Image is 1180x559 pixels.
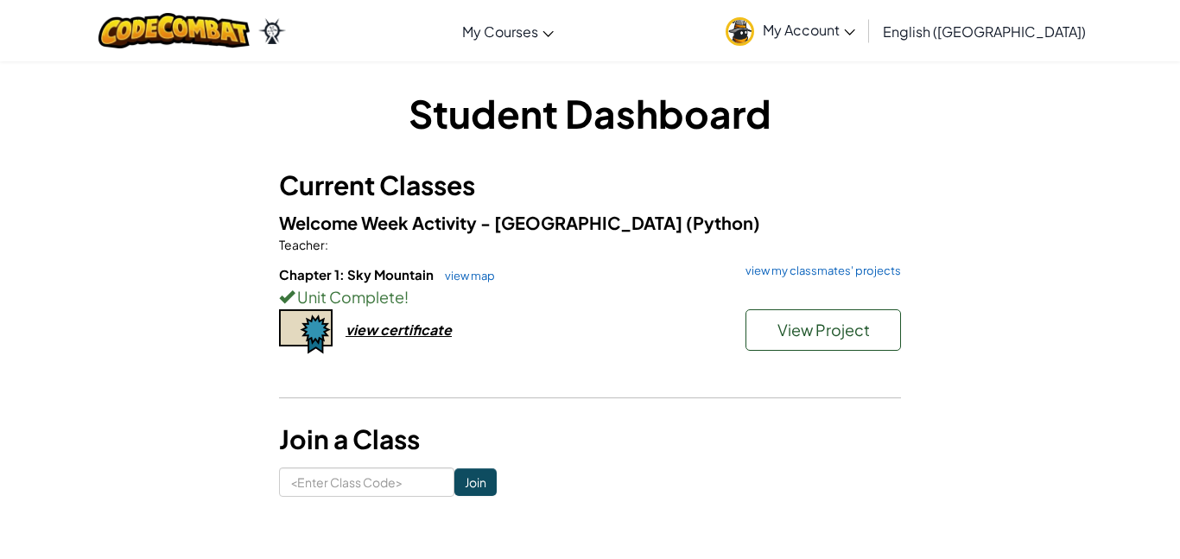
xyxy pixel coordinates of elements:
a: view my classmates' projects [737,265,901,276]
span: My Account [763,21,855,39]
span: English ([GEOGRAPHIC_DATA]) [883,22,1086,41]
span: Welcome Week Activity - [GEOGRAPHIC_DATA] [279,212,686,233]
input: Join [454,468,497,496]
span: Chapter 1: Sky Mountain [279,266,436,283]
img: certificate-icon.png [279,309,333,354]
a: view certificate [279,321,452,339]
img: Ozaria [258,18,286,44]
a: My Account [717,3,864,58]
span: (Python) [686,212,760,233]
img: CodeCombat logo [98,13,250,48]
input: <Enter Class Code> [279,467,454,497]
h3: Join a Class [279,420,901,459]
a: view map [436,269,495,283]
img: avatar [726,17,754,46]
span: Teacher [279,237,325,252]
span: ! [404,287,409,307]
span: Unit Complete [295,287,404,307]
span: View Project [777,320,870,340]
span: : [325,237,328,252]
span: My Courses [462,22,538,41]
h3: Current Classes [279,166,901,205]
div: view certificate [346,321,452,339]
h1: Student Dashboard [279,86,901,140]
button: View Project [745,309,901,351]
a: English ([GEOGRAPHIC_DATA]) [874,8,1094,54]
a: My Courses [454,8,562,54]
